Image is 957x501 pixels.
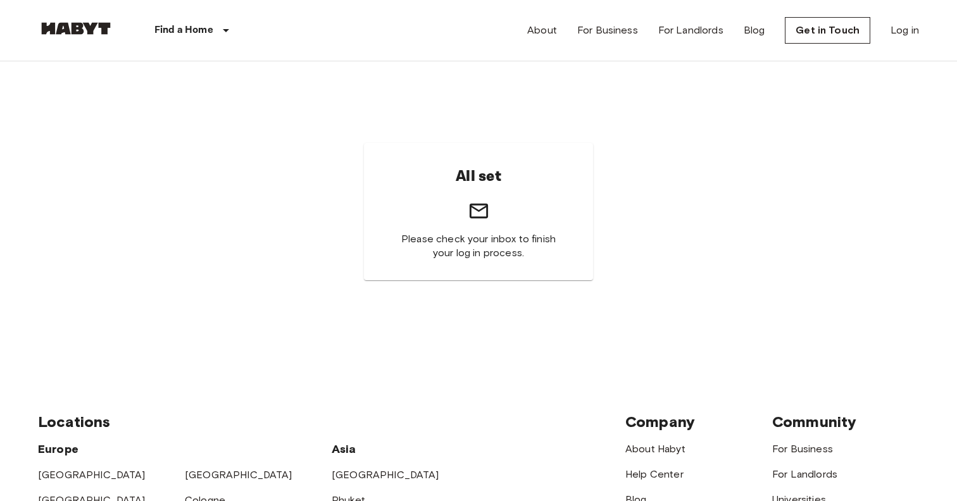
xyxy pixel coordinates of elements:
span: Community [772,412,856,431]
a: For Business [772,443,833,455]
a: About [527,23,557,38]
a: Help Center [625,468,684,480]
a: For Business [577,23,638,38]
a: [GEOGRAPHIC_DATA] [332,469,439,481]
span: Locations [38,412,110,431]
span: Company [625,412,695,431]
a: For Landlords [658,23,723,38]
a: [GEOGRAPHIC_DATA] [185,469,292,481]
a: About Habyt [625,443,685,455]
h6: All set [456,163,501,190]
a: Log in [891,23,919,38]
span: Europe [38,442,78,456]
a: For Landlords [772,468,837,480]
span: Asia [332,442,356,456]
a: Blog [744,23,765,38]
img: Habyt [38,22,114,35]
p: Find a Home [154,23,213,38]
a: [GEOGRAPHIC_DATA] [38,469,146,481]
span: Please check your inbox to finish your log in process. [394,232,563,260]
a: Get in Touch [785,17,870,44]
